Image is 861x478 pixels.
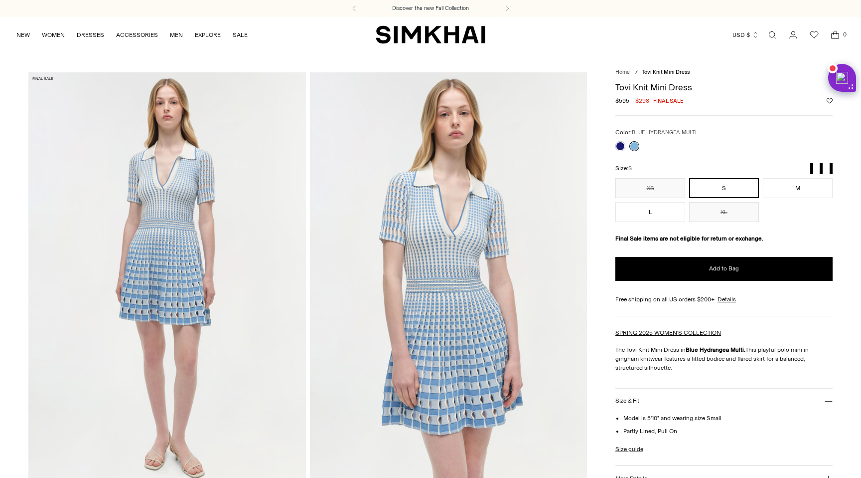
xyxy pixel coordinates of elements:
a: NEW [16,24,30,46]
button: USD $ [732,24,759,46]
label: Size: [615,164,632,173]
a: SPRING 2025 WOMEN'S COLLECTION [615,329,721,336]
span: S [628,165,632,172]
a: WOMEN [42,24,65,46]
button: Add to Wishlist [827,98,833,104]
button: M [763,178,833,198]
div: / [635,68,638,77]
h3: Size & Fit [615,398,639,404]
a: Details [717,295,736,304]
span: $298 [635,96,649,105]
s: $595 [615,96,629,105]
nav: breadcrumbs [615,68,833,77]
a: DRESSES [77,24,104,46]
a: Open search modal [762,25,782,45]
a: Discover the new Fall Collection [392,4,469,12]
li: Model is 5'10" and wearing size Small [623,414,833,423]
a: Open cart modal [825,25,845,45]
a: SALE [233,24,248,46]
button: XS [615,178,685,198]
a: Home [615,69,630,75]
a: SIMKHAI [376,25,485,44]
span: Tovi Knit Mini Dress [642,69,690,75]
a: ACCESSORIES [116,24,158,46]
button: Add to Bag [615,257,833,281]
strong: Final Sale items are not eligible for return or exchange. [615,235,763,242]
a: Size guide [615,445,643,454]
button: XL [689,202,759,222]
a: EXPLORE [195,24,221,46]
a: MEN [170,24,183,46]
span: 0 [840,30,849,39]
span: BLUE HYDRANGEA MULTI [632,129,697,136]
button: S [689,178,759,198]
a: Wishlist [804,25,824,45]
p: The Tovi Knit Mini Dress in This playful polo mini in gingham knitwear features a fitted bodice a... [615,345,833,372]
span: Add to Bag [709,264,739,273]
li: Partly Lined, Pull On [623,427,833,436]
strong: Blue Hydrangea Multi. [686,346,745,353]
h1: Tovi Knit Mini Dress [615,83,833,92]
a: Go to the account page [783,25,803,45]
button: Size & Fit [615,389,833,414]
label: Color: [615,128,697,137]
button: L [615,202,685,222]
div: Free shipping on all US orders $200+ [615,295,833,304]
